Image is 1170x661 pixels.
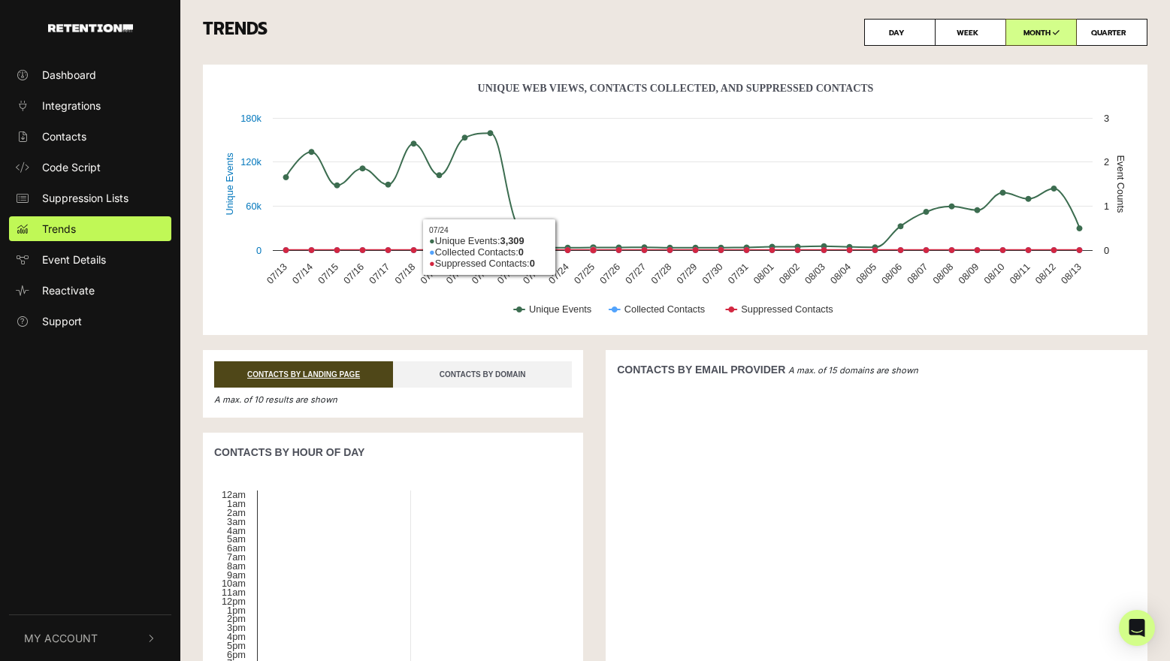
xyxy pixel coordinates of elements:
[222,596,246,607] text: 12pm
[930,261,955,286] text: 08/08
[1104,113,1109,124] text: 3
[418,261,443,286] text: 07/19
[227,649,246,660] text: 6pm
[227,533,246,545] text: 5am
[367,261,392,286] text: 07/17
[1104,156,1109,168] text: 2
[42,128,86,144] span: Contacts
[214,361,393,388] a: CONTACTS BY LANDING PAGE
[529,303,591,315] text: Unique Events
[227,551,246,563] text: 7am
[341,261,366,286] text: 07/16
[227,605,246,616] text: 1pm
[1076,19,1147,46] label: QUARTER
[42,159,101,175] span: Code Script
[572,261,597,286] text: 07/25
[1033,261,1058,286] text: 08/12
[777,261,802,286] text: 08/02
[674,261,699,286] text: 07/29
[803,261,827,286] text: 08/03
[905,261,930,286] text: 08/07
[546,261,571,286] text: 07/24
[316,261,340,286] text: 07/15
[617,364,785,376] strong: CONTACTS BY EMAIL PROVIDER
[227,631,246,642] text: 4pm
[495,261,520,286] text: 07/22
[648,261,673,286] text: 07/28
[956,261,981,286] text: 08/09
[240,113,262,124] text: 180k
[227,622,246,633] text: 3pm
[751,261,776,286] text: 08/01
[42,221,76,237] span: Trends
[214,446,364,458] strong: CONTACTS BY HOUR OF DAY
[48,24,133,32] img: Retention.com
[478,83,874,94] text: Unique Web Views, Contacts Collected, And Suppressed Contacts
[227,498,246,509] text: 1am
[214,394,337,405] em: A max. of 10 results are shown
[9,155,171,180] a: Code Script
[9,186,171,210] a: Suppression Lists
[42,252,106,267] span: Event Details
[246,201,262,212] text: 60k
[9,278,171,303] a: Reactivate
[1115,155,1126,213] text: Event Counts
[227,560,246,572] text: 8am
[9,62,171,87] a: Dashboard
[24,630,98,646] span: My Account
[42,190,128,206] span: Suppression Lists
[224,152,235,215] text: Unique Events
[725,261,750,286] text: 07/31
[1104,245,1109,256] text: 0
[623,261,648,286] text: 07/27
[227,507,246,518] text: 2am
[9,615,171,661] button: My Account
[469,261,494,286] text: 07/21
[521,261,546,286] text: 07/23
[1005,19,1077,46] label: MONTH
[42,67,96,83] span: Dashboard
[222,578,246,589] text: 10am
[392,261,417,286] text: 07/18
[1007,261,1032,286] text: 08/11
[597,261,622,286] text: 07/26
[227,569,246,581] text: 9am
[240,156,262,168] text: 120k
[214,76,1136,331] svg: Unique Web Views, Contacts Collected, And Suppressed Contacts
[624,303,705,315] text: Collected Contacts
[741,303,833,315] text: Suppressed Contacts
[222,489,246,500] text: 12am
[9,124,171,149] a: Contacts
[443,261,468,286] text: 07/20
[9,216,171,241] a: Trends
[1104,201,1109,212] text: 1
[788,365,918,376] em: A max. of 15 domains are shown
[9,247,171,272] a: Event Details
[227,516,246,527] text: 3am
[222,587,246,598] text: 11am
[42,98,101,113] span: Integrations
[864,19,936,46] label: DAY
[879,261,904,286] text: 08/06
[981,261,1006,286] text: 08/10
[227,640,246,651] text: 5pm
[265,261,289,286] text: 07/13
[42,313,82,329] span: Support
[227,613,246,624] text: 2pm
[393,361,572,388] a: CONTACTS BY DOMAIN
[203,19,1147,46] h3: TRENDS
[935,19,1006,46] label: WEEK
[828,261,853,286] text: 08/04
[227,525,246,536] text: 4am
[42,282,95,298] span: Reactivate
[256,245,262,256] text: 0
[227,542,246,554] text: 6am
[290,261,315,286] text: 07/14
[9,93,171,118] a: Integrations
[1059,261,1084,286] text: 08/13
[9,309,171,334] a: Support
[854,261,878,286] text: 08/05
[700,261,724,286] text: 07/30
[1119,610,1155,646] div: Open Intercom Messenger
